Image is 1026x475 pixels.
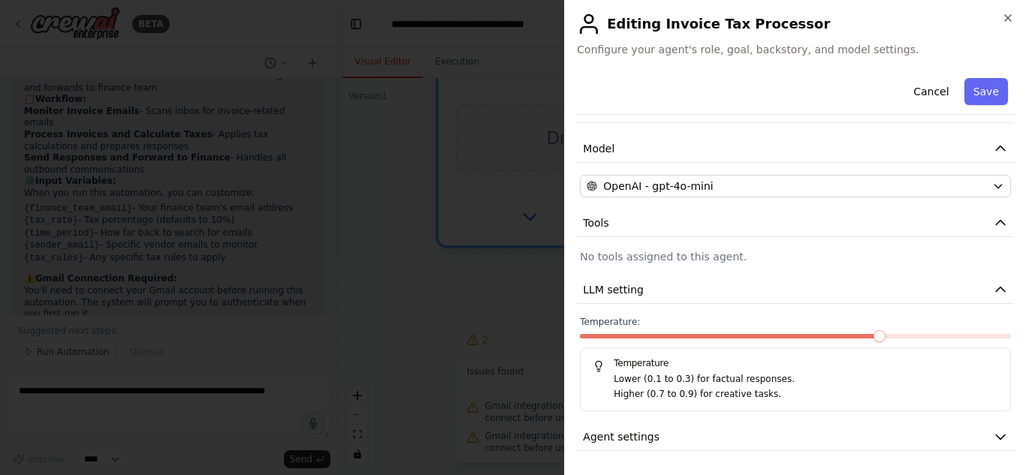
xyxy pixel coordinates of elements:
button: Agent settings [577,423,1014,451]
p: Lower (0.1 to 0.3) for factual responses. [614,372,998,387]
span: LLM setting [583,282,644,297]
span: Temperature: [580,316,640,328]
button: OpenAI - gpt-4o-mini [580,175,1011,197]
h2: Editing Invoice Tax Processor [577,12,1014,36]
button: LLM setting [577,276,1014,304]
p: Higher (0.7 to 0.9) for creative tasks. [614,387,998,402]
p: No tools assigned to this agent. [580,249,1011,264]
span: Agent settings [583,429,659,444]
span: OpenAI - gpt-4o-mini [603,179,713,194]
button: Save [964,78,1008,105]
h5: Temperature [593,357,998,369]
button: Cancel [904,78,958,105]
span: Tools [583,215,609,230]
span: Model [583,141,614,156]
button: Tools [577,209,1014,237]
button: Model [577,135,1014,163]
span: Configure your agent's role, goal, backstory, and model settings. [577,42,1014,57]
